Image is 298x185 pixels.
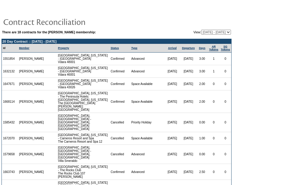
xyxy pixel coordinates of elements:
td: 0 [220,90,231,113]
td: Confirmed [109,164,130,180]
td: Cancelled [109,113,130,132]
td: [DATE] [164,164,180,180]
td: 0 [208,132,220,145]
td: Confirmed [109,78,130,90]
td: [DATE] [164,78,180,90]
td: 0 [220,164,231,180]
td: 1672070 [2,132,18,145]
td: [DATE] [180,90,196,113]
td: Advanced [130,145,164,164]
a: Type [131,47,137,50]
td: 0 [208,90,220,113]
td: Cancelled [109,145,130,164]
td: [DATE] [180,164,196,180]
td: [GEOGRAPHIC_DATA], [US_STATE] - [GEOGRAPHIC_DATA] Vdara 43026 [57,78,109,90]
td: Confirmed [109,53,130,65]
b: There are 18 contracts for the [PERSON_NAME] membership: [2,30,96,34]
td: 0 [208,78,220,90]
td: [DATE] [164,113,180,132]
td: Space Available [130,78,164,90]
td: [GEOGRAPHIC_DATA], [US_STATE] - [GEOGRAPHIC_DATA] Vdara 48001 [57,53,109,65]
a: Status [111,47,119,50]
td: [DATE] [164,65,180,78]
td: Advanced [130,65,164,78]
td: 0 [220,113,231,132]
td: 1663743 [2,164,18,180]
td: 1 [208,65,220,78]
td: Confirmed [109,65,130,78]
td: Confirmed [109,90,130,113]
td: 0.00 [196,145,208,164]
td: [PERSON_NAME] [18,78,45,90]
td: [PERSON_NAME] [18,145,45,164]
td: View: [166,30,231,35]
td: [GEOGRAPHIC_DATA], [US_STATE] - Carneros Resort and Spa The Carneros Resort and Spa 12 [57,132,109,145]
td: [GEOGRAPHIC_DATA], [GEOGRAPHIC_DATA] - [GEOGRAPHIC_DATA], [GEOGRAPHIC_DATA] [GEOGRAPHIC_DATA] [57,113,109,132]
td: 1579658 [2,145,18,164]
td: 0 [220,132,231,145]
td: 3.00 [196,53,208,65]
td: [PERSON_NAME] [18,164,45,180]
td: [GEOGRAPHIC_DATA], [US_STATE] - The Peninsula Hotels: [GEOGRAPHIC_DATA], [US_STATE] The [GEOGRAPH... [57,90,109,113]
td: 0 [208,145,220,164]
td: 0.00 [196,113,208,132]
td: [DATE] [180,145,196,164]
td: 20 Day Contract :: [DATE] - [DATE] [2,39,231,44]
a: Days [199,47,205,50]
td: 2.00 [196,90,208,113]
td: [PERSON_NAME] [18,132,45,145]
td: 1585432 [2,113,18,132]
td: 1647671 [2,78,18,90]
td: [PERSON_NAME] [18,90,45,113]
td: [DATE] [180,78,196,90]
td: Priority Holiday [130,113,164,132]
td: [DATE] [164,132,180,145]
a: Member [19,47,29,50]
td: [DATE] [180,65,196,78]
td: 0 [220,53,231,65]
td: Advanced [130,164,164,180]
a: SGTokens [221,45,230,51]
td: 0 [208,164,220,180]
td: [DATE] [164,145,180,164]
td: 1632132 [2,65,18,78]
td: [PERSON_NAME] [18,53,45,65]
td: Space Available [130,132,164,145]
td: [GEOGRAPHIC_DATA], [GEOGRAPHIC_DATA] - [GEOGRAPHIC_DATA], [GEOGRAPHIC_DATA] Villa Smeraldo [57,145,109,164]
img: pgTtlContractReconciliation.gif [3,16,123,28]
td: 3.00 [196,65,208,78]
a: Arrival [168,47,177,50]
td: Space Available [130,90,164,113]
td: [DATE] [180,113,196,132]
a: Departure [182,47,195,50]
a: Property [58,47,69,50]
td: 1.00 [196,132,208,145]
td: 1551854 [2,53,18,65]
td: [GEOGRAPHIC_DATA], [US_STATE] - [GEOGRAPHIC_DATA] Vdara 46001 [57,65,109,78]
td: [DATE] [180,53,196,65]
td: Id [2,44,18,53]
td: 2.00 [196,78,208,90]
td: [PERSON_NAME] [18,113,45,132]
td: 1668114 [2,90,18,113]
td: [GEOGRAPHIC_DATA], [US_STATE] - The Rocks Club The Rocks Club 107 [PERSON_NAME] [57,164,109,180]
td: 2.50 [196,164,208,180]
td: [PERSON_NAME] [18,65,45,78]
td: [DATE] [164,90,180,113]
td: 0 [220,78,231,90]
td: Cancelled [109,132,130,145]
td: Advanced [130,53,164,65]
td: [DATE] [180,132,196,145]
a: ARTokens [209,45,218,51]
td: 1 [208,53,220,65]
td: 0 [220,65,231,78]
td: 0 [220,145,231,164]
td: [DATE] [164,53,180,65]
td: 0 [208,113,220,132]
